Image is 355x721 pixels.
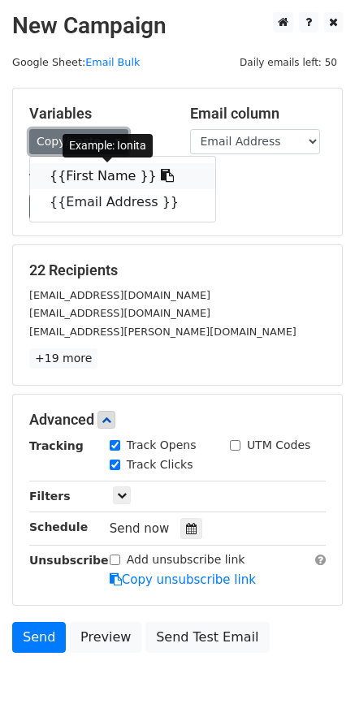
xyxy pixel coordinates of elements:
[29,439,84,452] strong: Tracking
[190,105,327,123] h5: Email column
[127,551,245,568] label: Add unsubscribe link
[12,622,66,653] a: Send
[12,12,343,40] h2: New Campaign
[70,622,141,653] a: Preview
[29,348,97,369] a: +19 more
[110,572,256,587] a: Copy unsubscribe link
[274,643,355,721] iframe: Chat Widget
[29,307,210,319] small: [EMAIL_ADDRESS][DOMAIN_NAME]
[29,490,71,503] strong: Filters
[247,437,310,454] label: UTM Codes
[29,261,326,279] h5: 22 Recipients
[29,105,166,123] h5: Variables
[29,289,210,301] small: [EMAIL_ADDRESS][DOMAIN_NAME]
[29,411,326,429] h5: Advanced
[30,189,215,215] a: {{Email Address }}
[85,56,140,68] a: Email Bulk
[29,554,109,567] strong: Unsubscribe
[29,326,297,338] small: [EMAIL_ADDRESS][PERSON_NAME][DOMAIN_NAME]
[234,56,343,68] a: Daily emails left: 50
[234,54,343,71] span: Daily emails left: 50
[127,437,197,454] label: Track Opens
[63,134,153,158] div: Example: Ionita
[30,163,215,189] a: {{First Name }}
[29,520,88,533] strong: Schedule
[29,129,128,154] a: Copy/paste...
[12,56,140,68] small: Google Sheet:
[145,622,269,653] a: Send Test Email
[110,521,170,536] span: Send now
[127,456,193,473] label: Track Clicks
